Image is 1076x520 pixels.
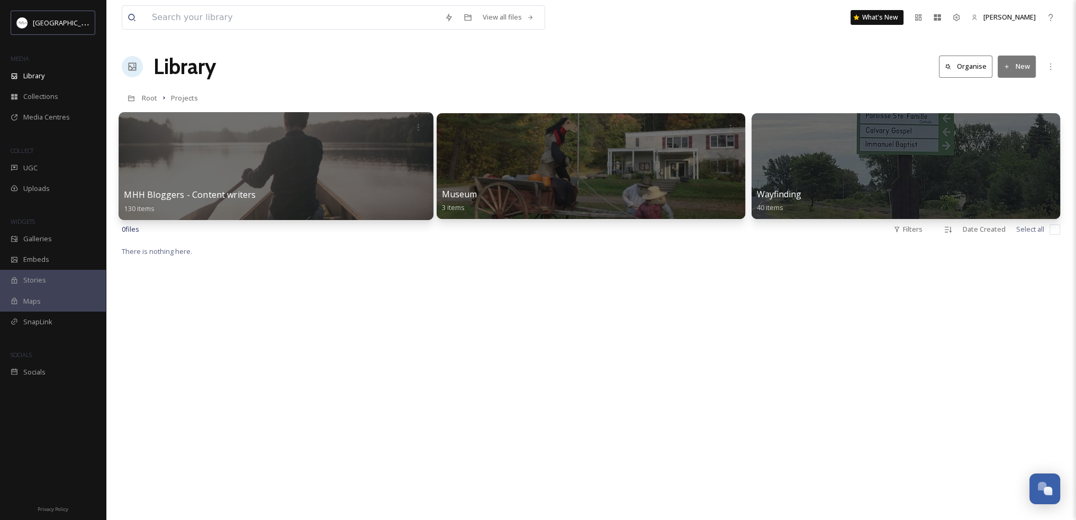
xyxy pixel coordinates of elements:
button: Organise [939,56,992,77]
span: Root [142,93,157,103]
span: SnapLink [23,317,52,327]
span: Collections [23,92,58,102]
span: UGC [23,163,38,173]
span: Museum [442,188,477,200]
a: Wayfinding40 items [757,189,801,212]
span: Stories [23,275,46,285]
span: Maps [23,296,41,306]
a: What's New [851,10,903,25]
span: 40 items [757,203,783,212]
span: Embeds [23,254,49,264]
span: 130 items [124,203,155,213]
span: MHH Bloggers - Content writers [124,189,256,200]
span: Uploads [23,184,50,194]
a: Projects [171,92,198,104]
span: MEDIA [11,54,29,62]
a: View all files [477,7,539,28]
span: 3 items [442,203,465,212]
button: Open Chat [1029,473,1060,504]
span: COLLECT [11,147,33,154]
span: [PERSON_NAME] [983,12,1036,22]
span: Wayfinding [757,188,801,200]
a: Organise [939,56,998,77]
span: SOCIALS [11,351,32,359]
span: WIDGETS [11,217,35,225]
span: Select all [1016,224,1044,234]
span: There is nothing here. [122,247,192,256]
a: Museum3 items [442,189,477,212]
span: Projects [171,93,198,103]
a: Privacy Policy [38,502,68,515]
span: 0 file s [122,224,139,234]
button: New [998,56,1036,77]
a: MHH Bloggers - Content writers130 items [124,190,256,213]
img: Frame%2013.png [17,17,28,28]
a: Library [153,51,216,83]
div: Date Created [957,219,1011,240]
span: Privacy Policy [38,506,68,513]
span: Media Centres [23,112,70,122]
input: Search your library [147,6,439,29]
div: Filters [888,219,928,240]
span: Galleries [23,234,52,244]
span: Library [23,71,44,81]
span: [GEOGRAPHIC_DATA] [33,17,100,28]
span: Socials [23,367,46,377]
a: [PERSON_NAME] [966,7,1041,28]
a: Root [142,92,157,104]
